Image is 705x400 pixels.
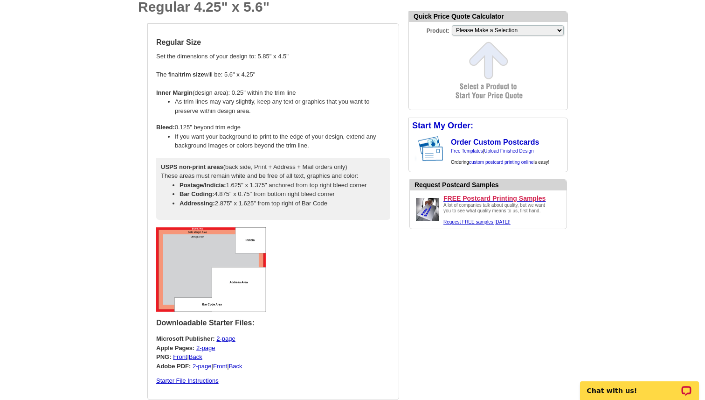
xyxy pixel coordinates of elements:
[180,199,386,208] li: 2.875" x 1.625" from top right of Bar Code
[189,353,202,360] a: Back
[409,12,567,22] div: Quick Price Quote Calculator
[156,334,390,371] p: | | |
[156,319,255,327] strong: Downloadable Starter Files:
[156,89,193,96] strong: Inner Margin
[180,200,215,207] strong: Addressing:
[196,344,215,351] a: 2-page
[180,190,214,197] strong: Bar Coding:
[156,335,215,342] strong: Microsoft Publisher:
[484,148,533,154] a: Upload Finished Design
[451,148,483,154] a: Free Templates
[451,138,539,146] a: Order Custom Postcards
[156,32,391,220] td: Set the dimensions of your design to: 5.85" x 4.5" The final will be: 5.6" x 4.25" (design area):...
[409,24,451,35] label: Product:
[416,133,449,164] img: post card showing stamp and address area
[161,163,223,170] strong: USPS non-print areas
[409,118,567,133] div: Start My Order:
[443,203,551,225] div: A lot of companies talk about quality, but we want you to see what quality means to us, first hand.
[180,189,386,199] li: 4.875" x 0.75" from bottom right bleed corner
[216,335,235,342] a: 2-page
[443,219,511,225] a: Request FREE samples [DATE]!
[156,353,172,360] strong: PNG:
[193,363,211,370] a: 2-page
[443,194,563,203] a: FREE Postcard Printing Samples
[156,227,266,312] img: regular postcard starter files
[156,377,219,384] a: Starter File Instructions
[180,182,226,189] strong: Postage/Indicia:
[451,148,549,165] span: | Ordering is easy!
[574,371,705,400] iframe: LiveChat chat widget
[175,132,390,150] li: If you want your background to print to the edge of your design, extend any background images or ...
[409,133,416,164] img: background image for postcard
[156,344,194,351] strong: Apple Pages:
[229,363,242,370] a: Back
[469,160,533,165] a: custom postcard printing online
[156,158,390,220] div: (back side, Print + Address + Mail orders only) These areas must remain white and be free of all ...
[156,363,191,370] strong: Adobe PDF:
[180,181,386,190] li: 1.625" x 1.375" anchored from top right bleed corner
[173,353,187,360] a: Front
[180,71,204,78] strong: trim size
[156,124,175,131] strong: Bleed:
[414,196,442,224] img: Upload a design ready to be printed
[175,97,390,115] li: As trim lines may vary slightly, keep any text or graphics that you want to preserve within desig...
[156,38,390,47] h4: Regular Size
[213,363,227,370] a: Front
[415,180,567,190] div: Request Postcard Samples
